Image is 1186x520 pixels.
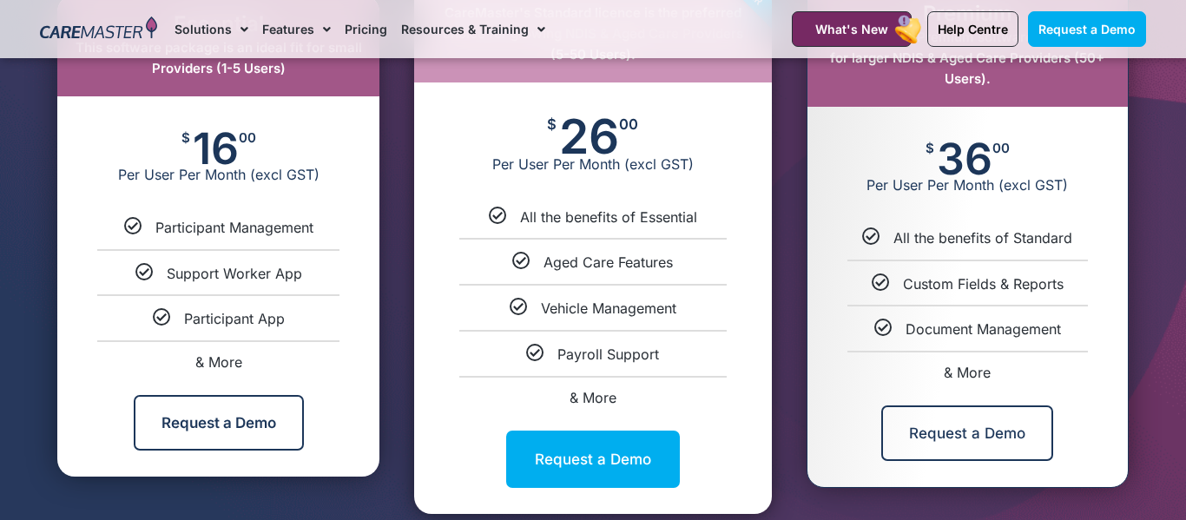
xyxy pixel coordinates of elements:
[134,395,304,451] a: Request a Demo
[937,142,992,176] span: 36
[193,131,239,166] span: 16
[544,253,673,271] span: Aged Care Features
[541,299,676,317] span: Vehicle Management
[881,405,1053,461] a: Request a Demo
[944,364,991,381] span: & More
[807,176,1128,194] span: Per User Per Month (excl GST)
[619,117,638,132] span: 00
[893,229,1072,247] span: All the benefits of Standard
[184,310,285,327] span: Participant App
[414,155,771,173] span: Per User Per Month (excl GST)
[1028,11,1146,47] a: Request a Demo
[992,142,1010,155] span: 00
[76,39,362,76] span: This software package is an ideal fit for small Providers (1-5 Users)
[570,389,616,406] span: & More
[520,208,697,226] span: All the benefits of Essential
[167,265,302,282] span: Support Worker App
[938,22,1008,36] span: Help Centre
[557,346,659,363] span: Payroll Support
[827,29,1108,87] span: CareMaster's Premium software is designed for larger NDIS & Aged Care Providers (50+ Users).
[547,117,557,132] span: $
[906,320,1061,338] span: Document Management
[559,117,619,155] span: 26
[1038,22,1136,36] span: Request a Demo
[181,131,190,144] span: $
[506,431,680,488] a: Request a Demo
[40,16,157,43] img: CareMaster Logo
[155,219,313,236] span: Participant Management
[239,131,256,144] span: 00
[926,142,934,155] span: $
[195,353,242,371] span: & More
[443,4,743,63] span: CareMaster's Standard licence is the preferred choice for growing NDIS & Aged Care Providers (5-5...
[57,166,379,183] span: Per User Per Month (excl GST)
[815,22,888,36] span: What's New
[927,11,1018,47] a: Help Centre
[903,275,1064,293] span: Custom Fields & Reports
[792,11,912,47] a: What's New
